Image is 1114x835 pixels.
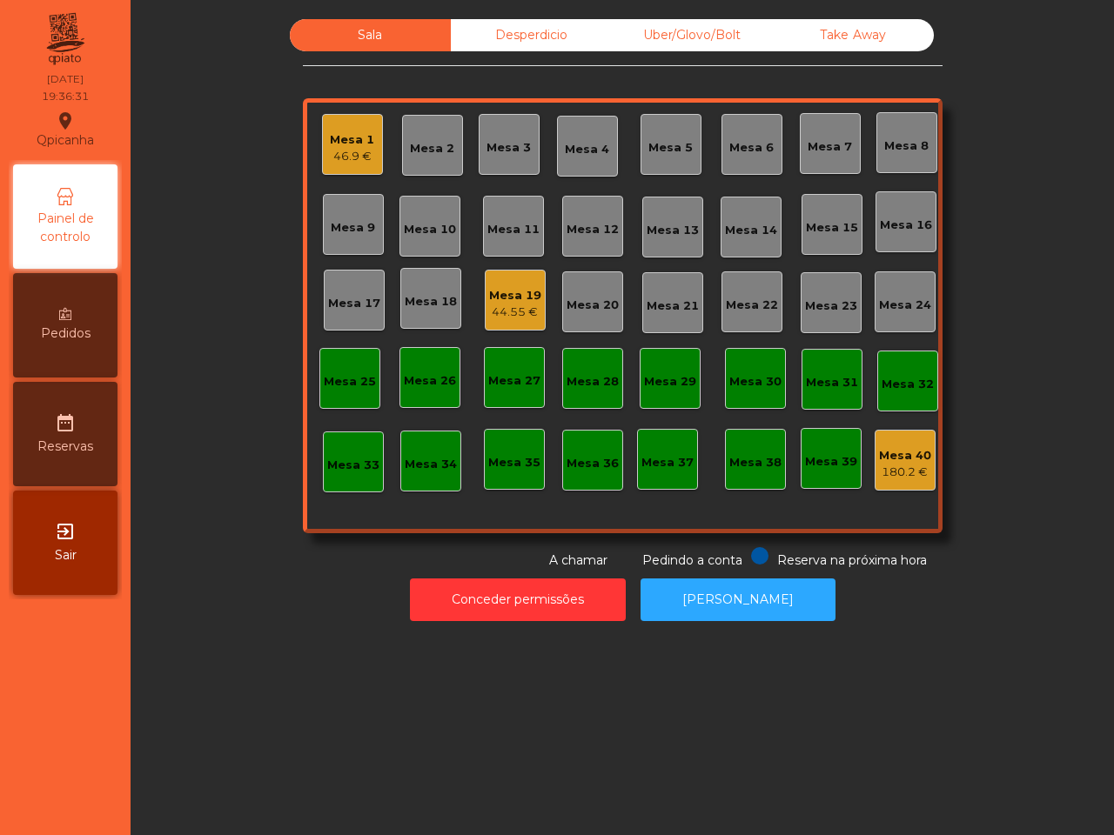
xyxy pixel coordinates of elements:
div: Mesa 20 [567,297,619,314]
span: A chamar [549,552,607,568]
div: Mesa 35 [488,454,540,471]
div: Take Away [773,19,934,51]
i: location_on [55,110,76,131]
span: Sair [55,546,77,564]
div: Mesa 10 [404,221,456,238]
div: Mesa 13 [647,222,699,239]
div: [DATE] [47,71,84,87]
div: Mesa 5 [648,139,693,157]
div: Mesa 39 [805,453,857,471]
button: [PERSON_NAME] [641,578,835,621]
span: Pedindo a conta [642,552,742,568]
div: Sala [290,19,451,51]
div: Mesa 8 [884,137,929,155]
div: Mesa 4 [565,141,609,158]
div: Mesa 32 [882,376,934,393]
div: Mesa 21 [647,297,699,315]
i: exit_to_app [55,521,76,542]
div: Mesa 28 [567,373,619,391]
div: Mesa 12 [567,221,619,238]
div: Mesa 1 [330,131,374,149]
span: Pedidos [41,324,91,343]
div: Mesa 19 [489,287,541,304]
div: Mesa 2 [410,140,454,157]
div: Mesa 17 [328,295,380,312]
div: Mesa 25 [324,373,376,391]
div: Qpicanha [37,108,94,151]
div: Mesa 27 [488,372,540,390]
span: Reservas [37,438,93,456]
div: Mesa 15 [806,219,858,237]
div: Mesa 11 [487,221,540,238]
div: Mesa 9 [331,219,375,237]
div: Mesa 29 [644,373,696,391]
div: Mesa 31 [806,374,858,391]
div: 19:36:31 [42,89,89,104]
div: Mesa 37 [641,454,694,471]
div: Mesa 22 [726,297,778,314]
div: Mesa 24 [879,297,931,314]
div: Mesa 30 [729,373,782,391]
div: Mesa 34 [405,456,457,473]
span: Painel de controlo [17,210,113,246]
div: Mesa 33 [327,457,379,474]
div: Mesa 16 [880,217,932,234]
div: Mesa 23 [805,297,857,315]
div: Mesa 3 [487,139,531,157]
div: 46.9 € [330,148,374,165]
div: Mesa 14 [725,222,777,239]
div: Mesa 26 [404,372,456,390]
div: 44.55 € [489,304,541,321]
div: Mesa 18 [405,293,457,311]
i: date_range [55,412,76,433]
div: Mesa 40 [879,447,931,464]
div: Mesa 36 [567,455,619,472]
span: Reserva na próxima hora [777,552,927,568]
div: Mesa 6 [729,139,774,157]
div: 180.2 € [879,464,931,481]
div: Mesa 7 [808,138,852,156]
button: Conceder permissões [410,578,626,621]
div: Mesa 38 [729,454,782,471]
div: Desperdicio [451,19,612,51]
div: Uber/Glovo/Bolt [612,19,773,51]
img: qpiato [44,9,86,70]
